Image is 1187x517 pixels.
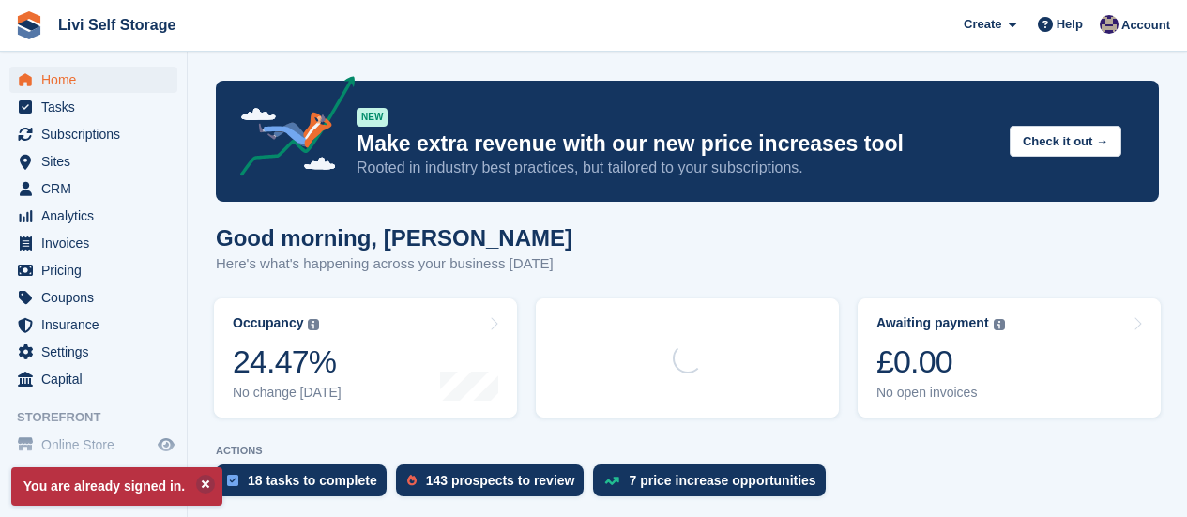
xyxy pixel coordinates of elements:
span: Subscriptions [41,121,154,147]
img: price_increase_opportunities-93ffe204e8149a01c8c9dc8f82e8f89637d9d84a8eef4429ea346261dce0b2c0.svg [604,477,619,485]
a: 18 tasks to complete [216,464,396,506]
p: Rooted in industry best practices, but tailored to your subscriptions. [357,158,995,178]
img: Jim [1100,15,1119,34]
a: menu [9,432,177,458]
a: menu [9,175,177,202]
span: Coupons [41,284,154,311]
span: Sites [41,148,154,175]
p: Here's what's happening across your business [DATE] [216,253,572,275]
span: Invoices [41,230,154,256]
a: menu [9,366,177,392]
div: £0.00 [876,342,1005,381]
a: menu [9,121,177,147]
img: stora-icon-8386f47178a22dfd0bd8f6a31ec36ba5ce8667c1dd55bd0f319d3a0aa187defe.svg [15,11,43,39]
a: menu [9,94,177,120]
span: CRM [41,175,154,202]
a: menu [9,67,177,93]
p: Make extra revenue with our new price increases tool [357,130,995,158]
a: Preview store [155,433,177,456]
span: Tasks [41,94,154,120]
button: Check it out → [1010,126,1121,157]
div: NEW [357,108,388,127]
div: 7 price increase opportunities [629,473,815,488]
a: menu [9,148,177,175]
span: Online Store [41,432,154,458]
img: icon-info-grey-7440780725fd019a000dd9b08b2336e03edf1995a4989e88bcd33f0948082b44.svg [308,319,319,330]
span: Capital [41,366,154,392]
span: Pricing [41,257,154,283]
span: Help [1057,15,1083,34]
a: menu [9,284,177,311]
div: 18 tasks to complete [248,473,377,488]
span: Home [41,67,154,93]
img: price-adjustments-announcement-icon-8257ccfd72463d97f412b2fc003d46551f7dbcb40ab6d574587a9cd5c0d94... [224,76,356,183]
a: 143 prospects to review [396,464,594,506]
img: task-75834270c22a3079a89374b754ae025e5fb1db73e45f91037f5363f120a921f8.svg [227,475,238,486]
span: Account [1121,16,1170,35]
span: Insurance [41,312,154,338]
div: No open invoices [876,385,1005,401]
a: Awaiting payment £0.00 No open invoices [858,298,1161,418]
img: prospect-51fa495bee0391a8d652442698ab0144808aea92771e9ea1ae160a38d050c398.svg [407,475,417,486]
div: 143 prospects to review [426,473,575,488]
span: Settings [41,339,154,365]
span: Storefront [17,408,187,427]
a: menu [9,312,177,338]
h1: Good morning, [PERSON_NAME] [216,225,572,251]
a: menu [9,257,177,283]
span: Analytics [41,203,154,229]
img: icon-info-grey-7440780725fd019a000dd9b08b2336e03edf1995a4989e88bcd33f0948082b44.svg [994,319,1005,330]
a: menu [9,230,177,256]
p: ACTIONS [216,445,1159,457]
a: menu [9,339,177,365]
div: 24.47% [233,342,342,381]
p: You are already signed in. [11,467,222,506]
a: Livi Self Storage [51,9,183,40]
span: Create [964,15,1001,34]
a: 7 price increase opportunities [593,464,834,506]
div: Awaiting payment [876,315,989,331]
div: Occupancy [233,315,303,331]
a: Occupancy 24.47% No change [DATE] [214,298,517,418]
div: No change [DATE] [233,385,342,401]
a: menu [9,203,177,229]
